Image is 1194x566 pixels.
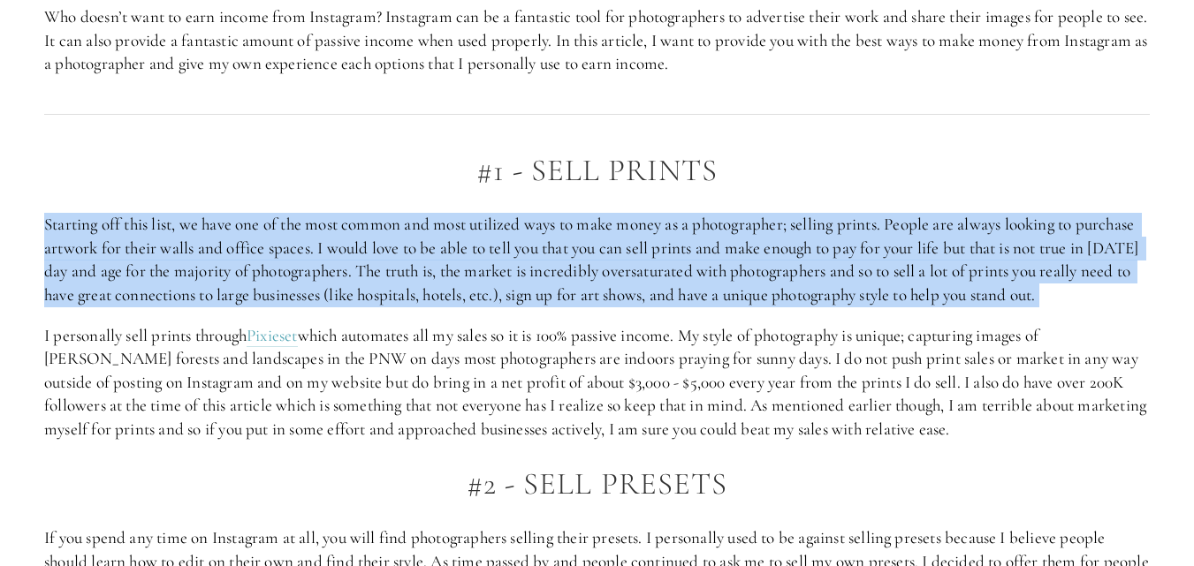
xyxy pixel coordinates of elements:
[44,467,1150,502] h2: #2 - Sell Presets
[44,213,1150,306] p: Starting off this list, we have one of the most common and most utilized ways to make money as a ...
[44,5,1150,76] p: Who doesn’t want to earn income from Instagram? Instagram can be a fantastic tool for photographe...
[44,324,1150,441] p: I personally sell prints through which automates all my sales so it is 100% passive income. My st...
[247,325,298,347] a: Pixieset
[44,154,1150,188] h2: #1 - Sell Prints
